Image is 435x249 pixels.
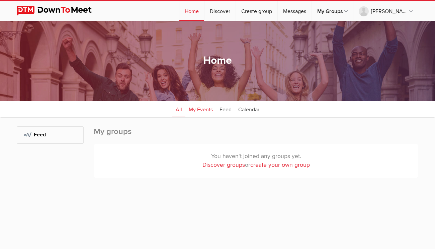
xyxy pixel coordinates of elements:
[172,101,185,117] a: All
[204,1,236,21] a: Discover
[278,1,312,21] a: Messages
[179,1,204,21] a: Home
[24,127,77,143] h2: Feed
[216,101,235,117] a: Feed
[353,1,418,21] a: [PERSON_NAME]
[202,161,245,168] a: Discover groups
[203,54,232,68] h1: Home
[250,161,310,168] a: create your own group
[185,101,216,117] a: My Events
[312,1,353,21] a: My Groups
[236,1,277,21] a: Create group
[17,6,102,16] img: DownToMeet
[94,126,418,144] h2: My groups
[235,101,263,117] a: Calendar
[94,144,418,178] div: You haven't joined any groups yet. or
